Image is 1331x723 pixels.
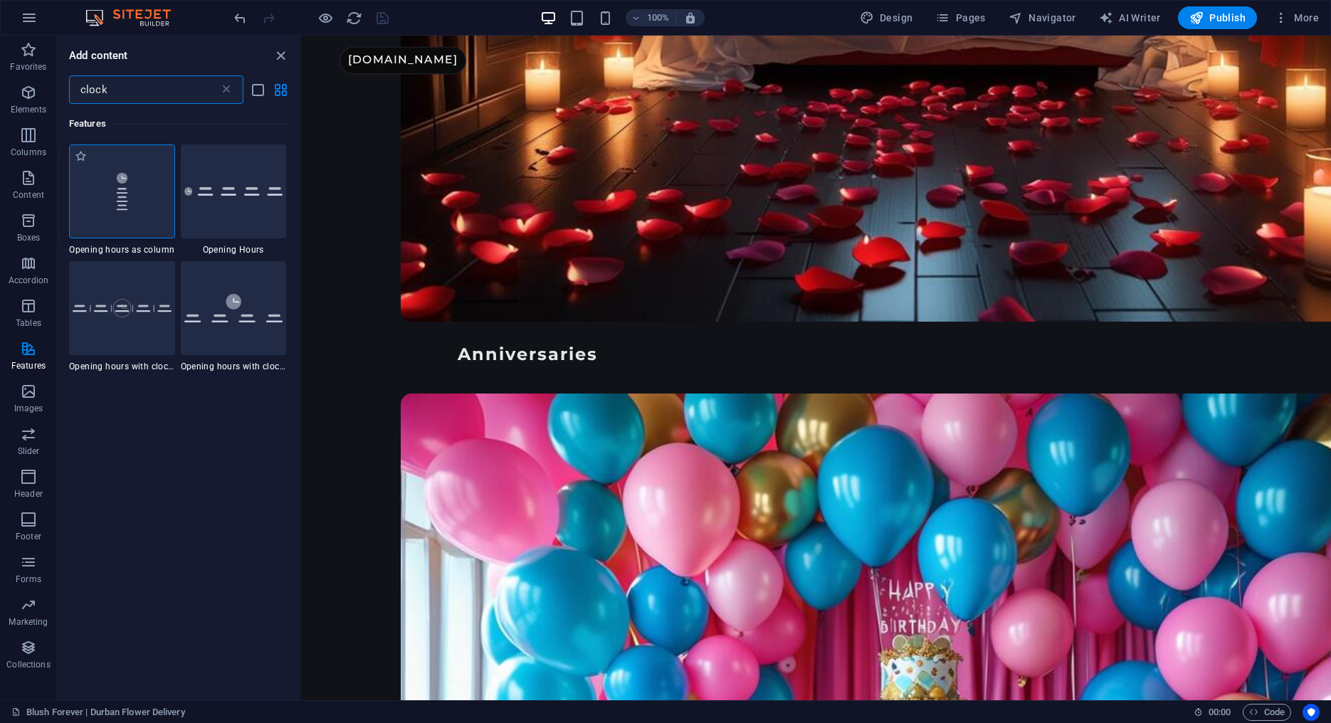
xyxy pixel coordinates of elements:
[1003,6,1082,29] button: Navigator
[249,81,266,98] button: list-view
[69,244,175,255] span: Opening hours as column
[9,616,48,628] p: Marketing
[1274,11,1319,25] span: More
[1219,707,1221,717] span: :
[181,361,287,372] span: Opening hours with clock above
[272,47,289,64] button: close panel
[184,294,283,322] img: opening-hours-with-clock.svg
[935,11,985,25] span: Pages
[184,187,283,195] img: opening-hours.svg
[930,6,991,29] button: Pages
[69,361,175,372] span: Opening hours with clock behind
[181,144,287,255] div: Opening Hours
[854,6,919,29] button: Design
[6,659,50,670] p: Collections
[13,189,44,201] p: Content
[1189,11,1246,25] span: Publish
[181,244,287,255] span: Opening Hours
[1093,6,1167,29] button: AI Writer
[11,147,46,158] p: Columns
[684,11,697,24] i: On resize automatically adjust zoom level to fit chosen device.
[17,232,41,243] p: Boxes
[1194,704,1231,721] h6: Session time
[75,150,87,162] span: Add to favorites
[1209,704,1231,721] span: 00 00
[69,144,175,255] div: Opening hours as column
[11,360,46,371] p: Features
[1249,704,1285,721] span: Code
[16,317,41,329] p: Tables
[69,75,219,104] input: Search
[1178,6,1257,29] button: Publish
[73,299,172,317] img: opening-hours-with-clock-background.svg
[626,9,676,26] button: 100%
[647,9,670,26] h6: 100%
[9,275,48,286] p: Accordion
[69,115,286,132] h6: Features
[181,261,287,372] div: Opening hours with clock above
[16,531,41,542] p: Footer
[1099,11,1161,25] span: AI Writer
[18,445,40,457] p: Slider
[73,159,172,224] img: opening_hours_col1.svg
[1268,6,1325,29] button: More
[14,403,43,414] p: Images
[14,488,43,500] p: Header
[345,9,362,26] button: reload
[69,47,128,64] h6: Add content
[1009,11,1076,25] span: Navigator
[10,61,46,73] p: Favorites
[860,11,913,25] span: Design
[232,10,248,26] i: Undo: Edit headline (Ctrl+Z)
[82,9,189,26] img: Editor Logo
[16,574,41,585] p: Forms
[11,104,47,115] p: Elements
[231,9,248,26] button: undo
[1303,704,1320,721] button: Usercentrics
[69,261,175,372] div: Opening hours with clock behind
[1243,704,1291,721] button: Code
[272,81,289,98] button: grid-view
[11,704,185,721] a: Click to cancel selection. Double-click to open Pages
